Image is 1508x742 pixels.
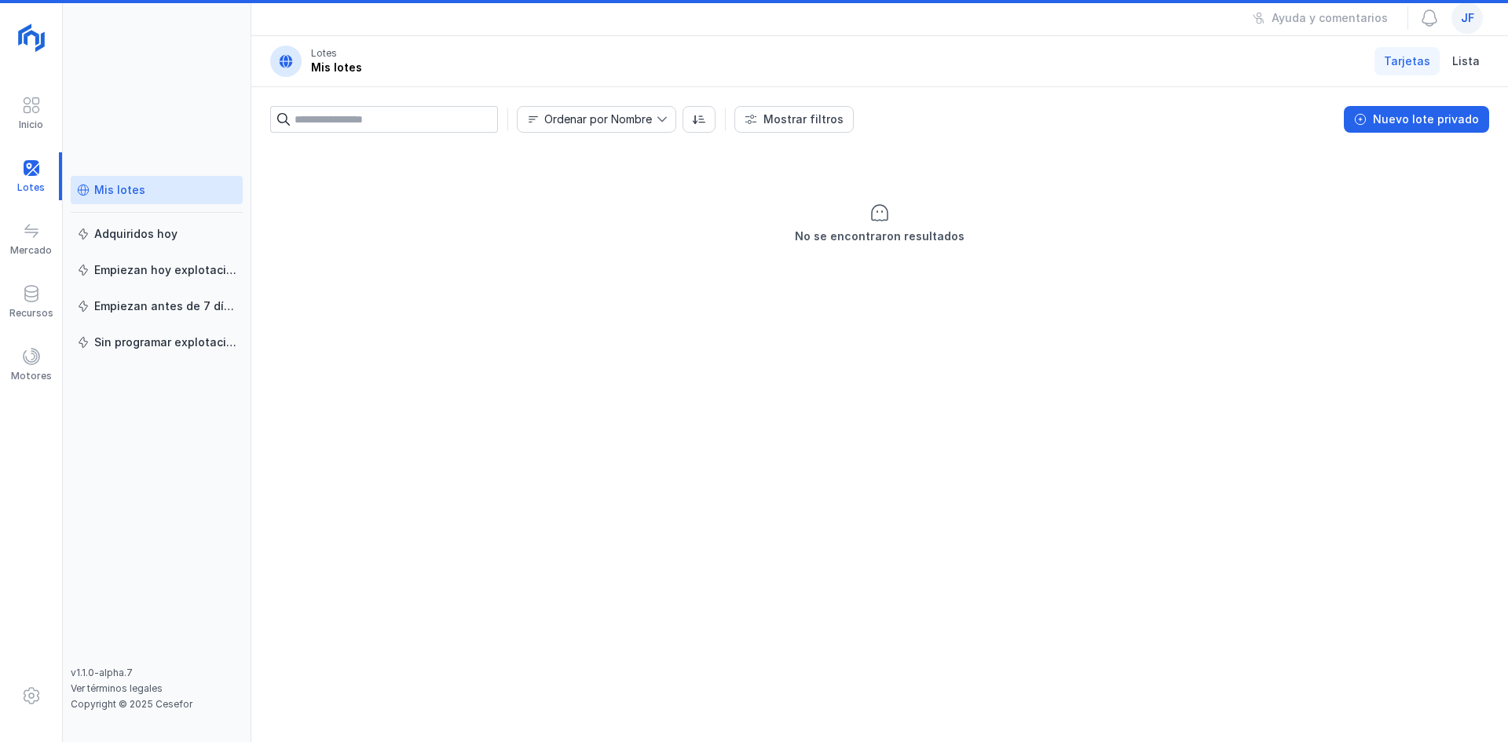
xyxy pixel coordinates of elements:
div: Ordenar por Nombre [544,114,652,125]
div: Mercado [10,244,52,257]
div: Lotes [311,47,337,60]
button: Nuevo lote privado [1344,106,1489,133]
div: Copyright © 2025 Cesefor [71,698,243,711]
div: Recursos [9,307,53,320]
div: Empiezan antes de 7 días [94,298,236,314]
div: Nuevo lote privado [1373,111,1479,127]
div: Mis lotes [311,60,362,75]
span: Nombre [518,107,657,132]
div: Ayuda y comentarios [1272,10,1388,26]
a: Empiezan hoy explotación [71,256,243,284]
button: Ayuda y comentarios [1243,5,1398,31]
div: v1.1.0-alpha.7 [71,667,243,679]
a: Ver términos legales [71,682,163,694]
button: Mostrar filtros [734,106,854,133]
a: Empiezan antes de 7 días [71,292,243,320]
span: Lista [1452,53,1480,69]
div: Motores [11,370,52,382]
a: Adquiridos hoy [71,220,243,248]
div: Adquiridos hoy [94,226,178,242]
a: Lista [1443,47,1489,75]
a: Tarjetas [1374,47,1440,75]
div: Mis lotes [94,182,145,198]
span: Tarjetas [1384,53,1430,69]
div: Mostrar filtros [763,111,844,127]
a: Mis lotes [71,176,243,204]
a: Sin programar explotación [71,328,243,356]
img: logoRight.svg [12,18,51,57]
div: No se encontraron resultados [795,228,964,244]
div: Empiezan hoy explotación [94,262,236,278]
div: Inicio [19,119,43,131]
span: jf [1461,10,1474,26]
div: Sin programar explotación [94,334,236,350]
